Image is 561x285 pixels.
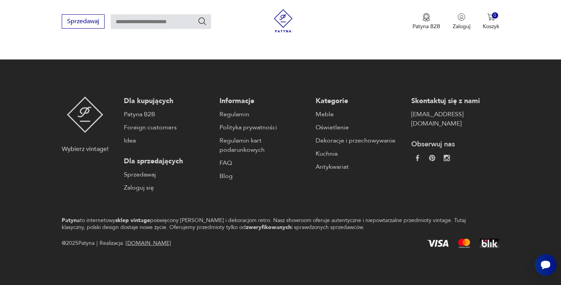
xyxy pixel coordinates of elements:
[487,13,495,21] img: Ikona koszyka
[429,155,435,161] img: 37d27d81a828e637adc9f9cb2e3d3a8a.webp
[412,13,440,30] a: Ikona medaluPatyna B2B
[414,155,421,161] img: da9060093f698e4c3cedc1453eec5031.webp
[126,239,171,247] a: [DOMAIN_NAME]
[316,162,404,171] a: Antykwariat
[124,157,212,166] p: Dla sprzedających
[458,13,465,21] img: Ikonka użytkownika
[62,144,108,154] p: Wybierz vintage!
[220,97,308,106] p: Informacje
[124,183,212,192] a: Zaloguj się
[62,217,472,231] p: to internetowy poświęcony [PERSON_NAME] i dekoracjom retro. Nasz showroom oferuje autentyczne i n...
[67,97,103,133] img: Patyna - sklep z meblami i dekoracjami vintage
[220,136,308,154] a: Regulamin kart podarunkowych
[316,97,404,106] p: Kategorie
[220,123,308,132] a: Polityka prywatności
[316,149,404,158] a: Kuchnia
[62,14,105,29] button: Sprzedawaj
[124,97,212,106] p: Dla kupujących
[444,155,450,161] img: c2fd9cf7f39615d9d6839a72ae8e59e5.webp
[411,140,499,149] p: Obserwuj nas
[246,224,291,231] strong: zweryfikowanych
[411,110,499,128] a: [EMAIL_ADDRESS][DOMAIN_NAME]
[458,239,470,248] img: Mastercard
[220,171,308,181] a: Blog
[412,23,440,30] p: Patyna B2B
[115,217,150,224] strong: sklep vintage
[535,254,556,276] iframe: Smartsupp widget button
[220,158,308,168] a: FAQ
[316,136,404,145] a: Dekoracje i przechowywanie
[492,12,498,19] div: 0
[62,239,95,248] span: @ 2025 Patyna
[483,23,499,30] p: Koszyk
[453,23,470,30] p: Zaloguj
[422,13,430,22] img: Ikona medalu
[124,170,212,179] a: Sprzedawaj
[124,123,212,132] a: Foreign customers
[411,97,499,106] p: Skontaktuj się z nami
[480,239,499,248] img: BLIK
[124,110,212,119] a: Patyna B2B
[453,13,470,30] button: Zaloguj
[316,110,404,119] a: Meble
[427,240,449,247] img: Visa
[62,19,105,25] a: Sprzedawaj
[96,239,98,248] div: |
[198,17,207,26] button: Szukaj
[220,110,308,119] a: Regulamin
[100,239,171,248] span: Realizacja:
[272,9,295,32] img: Patyna - sklep z meblami i dekoracjami vintage
[62,217,80,224] strong: Patyna
[483,13,499,30] button: 0Koszyk
[316,123,404,132] a: Oświetlenie
[124,136,212,145] a: Idea
[412,13,440,30] button: Patyna B2B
